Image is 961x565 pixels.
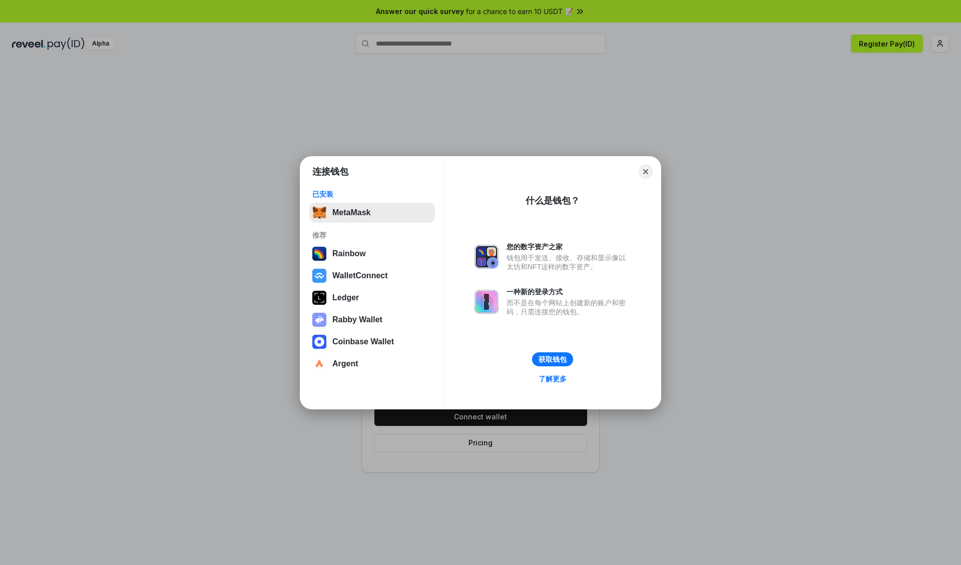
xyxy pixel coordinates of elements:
[332,359,358,368] div: Argent
[332,293,359,302] div: Ledger
[312,247,326,261] img: svg+xml,%3Csvg%20width%3D%22120%22%20height%3D%22120%22%20viewBox%3D%220%200%20120%20120%22%20fil...
[332,337,394,346] div: Coinbase Wallet
[309,288,435,308] button: Ledger
[539,374,567,383] div: 了解更多
[507,242,631,251] div: 您的数字资产之家
[332,249,366,258] div: Rainbow
[474,245,499,269] img: svg+xml,%3Csvg%20xmlns%3D%22http%3A%2F%2Fwww.w3.org%2F2000%2Fsvg%22%20fill%3D%22none%22%20viewBox...
[312,291,326,305] img: svg+xml,%3Csvg%20xmlns%3D%22http%3A%2F%2Fwww.w3.org%2F2000%2Fsvg%22%20width%3D%2228%22%20height%3...
[312,335,326,349] img: svg+xml,%3Csvg%20width%3D%2228%22%20height%3D%2228%22%20viewBox%3D%220%200%2028%2028%22%20fill%3D...
[312,231,432,240] div: 推荐
[539,355,567,364] div: 获取钱包
[309,354,435,374] button: Argent
[533,372,573,385] a: 了解更多
[312,313,326,327] img: svg+xml,%3Csvg%20xmlns%3D%22http%3A%2F%2Fwww.w3.org%2F2000%2Fsvg%22%20fill%3D%22none%22%20viewBox...
[526,195,580,207] div: 什么是钱包？
[309,244,435,264] button: Rainbow
[639,165,653,179] button: Close
[332,208,370,217] div: MetaMask
[532,352,573,366] button: 获取钱包
[474,290,499,314] img: svg+xml,%3Csvg%20xmlns%3D%22http%3A%2F%2Fwww.w3.org%2F2000%2Fsvg%22%20fill%3D%22none%22%20viewBox...
[309,203,435,223] button: MetaMask
[332,315,382,324] div: Rabby Wallet
[309,332,435,352] button: Coinbase Wallet
[312,166,348,178] h1: 连接钱包
[309,266,435,286] button: WalletConnect
[312,269,326,283] img: svg+xml,%3Csvg%20width%3D%2228%22%20height%3D%2228%22%20viewBox%3D%220%200%2028%2028%22%20fill%3D...
[312,357,326,371] img: svg+xml,%3Csvg%20width%3D%2228%22%20height%3D%2228%22%20viewBox%3D%220%200%2028%2028%22%20fill%3D...
[507,298,631,316] div: 而不是在每个网站上创建新的账户和密码，只需连接您的钱包。
[507,253,631,271] div: 钱包用于发送、接收、存储和显示像以太坊和NFT这样的数字资产。
[312,190,432,199] div: 已安装
[312,206,326,220] img: svg+xml,%3Csvg%20fill%3D%22none%22%20height%3D%2233%22%20viewBox%3D%220%200%2035%2033%22%20width%...
[332,271,388,280] div: WalletConnect
[507,287,631,296] div: 一种新的登录方式
[309,310,435,330] button: Rabby Wallet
